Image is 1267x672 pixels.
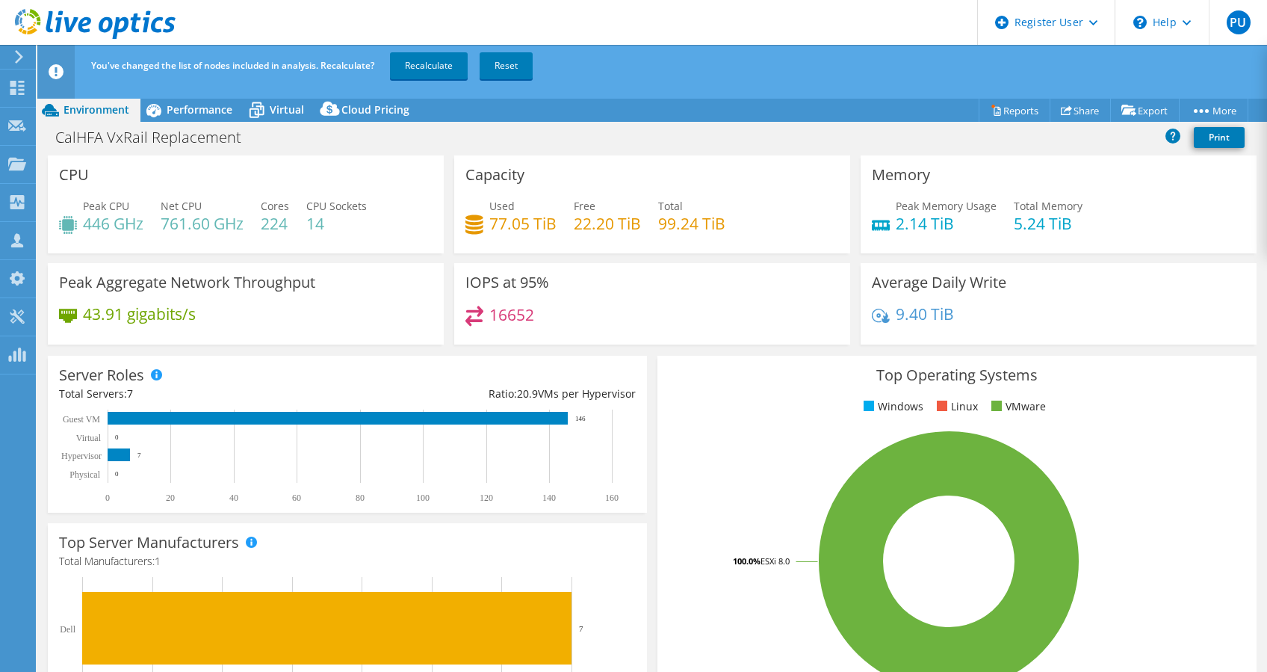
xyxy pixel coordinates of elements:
[517,386,538,401] span: 20.9
[76,433,102,443] text: Virtual
[574,199,595,213] span: Free
[872,167,930,183] h3: Memory
[83,199,129,213] span: Peak CPU
[115,470,119,478] text: 0
[306,199,367,213] span: CPU Sockets
[161,199,202,213] span: Net CPU
[579,624,583,633] text: 7
[896,306,954,322] h4: 9.40 TiB
[1179,99,1248,122] a: More
[137,451,141,459] text: 7
[733,555,760,567] tspan: 100.0%
[292,493,301,503] text: 60
[83,306,196,322] h4: 43.91 gigabits/s
[229,493,238,503] text: 40
[59,167,89,183] h3: CPU
[69,469,100,480] text: Physical
[896,215,997,232] h4: 2.14 TiB
[341,102,409,117] span: Cloud Pricing
[105,493,110,503] text: 0
[347,386,636,402] div: Ratio: VMs per Hypervisor
[669,367,1245,383] h3: Top Operating Systems
[1014,215,1082,232] h4: 5.24 TiB
[115,434,119,441] text: 0
[480,52,533,79] a: Reset
[91,59,374,72] span: You've changed the list of nodes included in analysis. Recalculate?
[489,199,515,213] span: Used
[1014,199,1082,213] span: Total Memory
[261,199,289,213] span: Cores
[261,215,289,232] h4: 224
[542,493,556,503] text: 140
[988,398,1046,415] li: VMware
[60,624,75,635] text: Dell
[933,398,978,415] li: Linux
[575,415,586,422] text: 146
[658,199,683,213] span: Total
[161,215,244,232] h4: 761.60 GHz
[59,553,636,570] h4: Total Manufacturers:
[127,386,133,401] span: 7
[166,493,175,503] text: 20
[61,451,102,461] text: Hypervisor
[59,367,144,383] h3: Server Roles
[605,493,619,503] text: 160
[167,102,232,117] span: Performance
[489,306,534,323] h4: 16652
[1133,16,1147,29] svg: \n
[390,52,468,79] a: Recalculate
[59,534,239,551] h3: Top Server Manufacturers
[860,398,923,415] li: Windows
[306,215,367,232] h4: 14
[1227,10,1251,34] span: PU
[83,215,143,232] h4: 446 GHz
[270,102,304,117] span: Virtual
[465,167,524,183] h3: Capacity
[63,414,100,425] text: Guest VM
[658,215,725,232] h4: 99.24 TiB
[760,555,790,567] tspan: ESXi 8.0
[1194,127,1245,148] a: Print
[896,199,997,213] span: Peak Memory Usage
[63,102,129,117] span: Environment
[1110,99,1180,122] a: Export
[489,215,557,232] h4: 77.05 TiB
[416,493,430,503] text: 100
[155,554,161,568] span: 1
[465,274,549,291] h3: IOPS at 95%
[979,99,1050,122] a: Reports
[574,215,641,232] h4: 22.20 TiB
[480,493,493,503] text: 120
[1050,99,1111,122] a: Share
[356,493,365,503] text: 80
[59,274,315,291] h3: Peak Aggregate Network Throughput
[49,129,264,146] h1: CalHFA VxRail Replacement
[59,386,347,402] div: Total Servers:
[872,274,1006,291] h3: Average Daily Write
